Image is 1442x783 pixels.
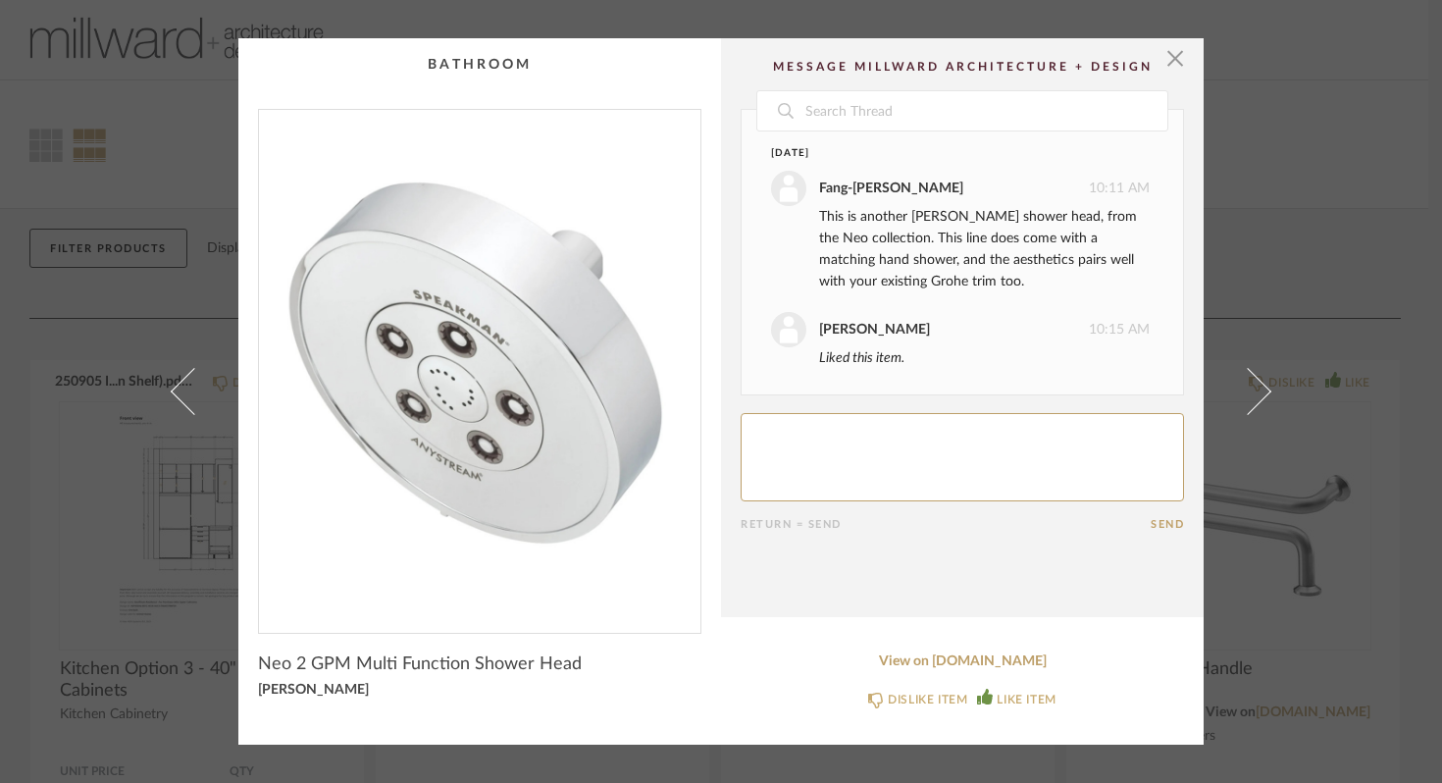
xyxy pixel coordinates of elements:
[1156,38,1195,78] button: Close
[819,206,1150,292] div: This is another [PERSON_NAME] shower head, from the Neo collection. This line does come with a ma...
[259,110,700,617] img: a056c772-d57b-4953-a3db-02560c487a91_1000x1000.jpg
[803,91,1167,130] input: Search Thread
[771,146,1113,161] div: [DATE]
[819,347,1150,369] div: Liked this item.
[259,110,700,617] div: 0
[819,319,930,340] div: [PERSON_NAME]
[771,312,1150,347] div: 10:15 AM
[1151,518,1184,531] button: Send
[741,518,1151,531] div: Return = Send
[819,178,963,199] div: Fang-[PERSON_NAME]
[771,171,1150,206] div: 10:11 AM
[741,653,1184,670] a: View on [DOMAIN_NAME]
[258,683,701,699] div: [PERSON_NAME]
[997,690,1056,709] div: LIKE ITEM
[258,653,582,675] span: Neo 2 GPM Multi Function Shower Head
[888,690,967,709] div: DISLIKE ITEM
